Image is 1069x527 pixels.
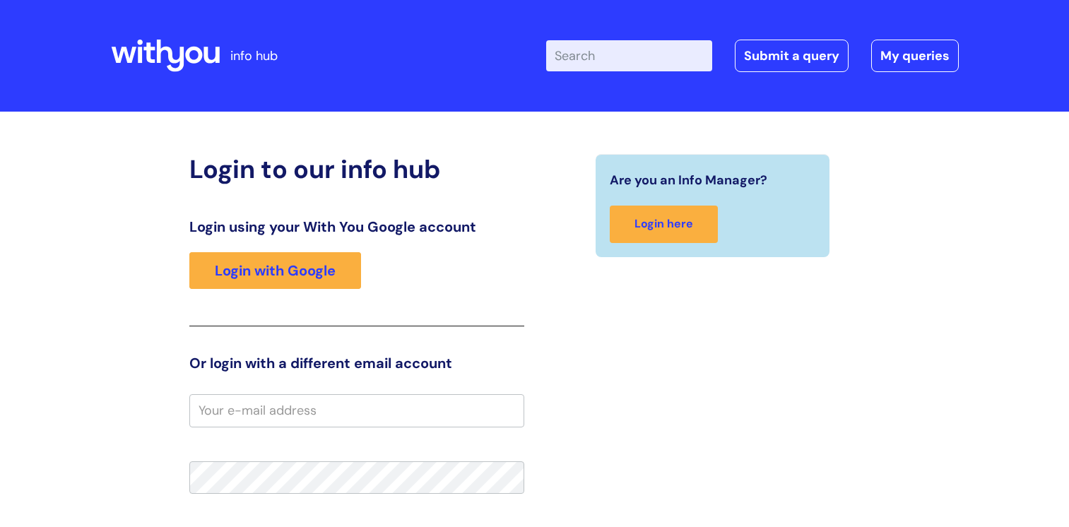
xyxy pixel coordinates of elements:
a: Submit a query [735,40,849,72]
h3: Login using your With You Google account [189,218,524,235]
a: Login here [610,206,718,243]
a: Login with Google [189,252,361,289]
input: Search [546,40,712,71]
p: info hub [230,45,278,67]
h2: Login to our info hub [189,154,524,184]
span: Are you an Info Manager? [610,169,767,191]
h3: Or login with a different email account [189,355,524,372]
a: My queries [871,40,959,72]
input: Your e-mail address [189,394,524,427]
